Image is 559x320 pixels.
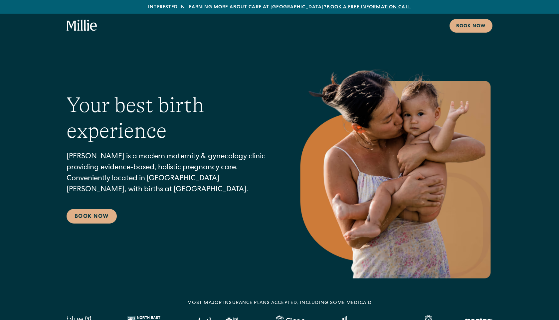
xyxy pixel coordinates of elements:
[327,5,411,10] a: Book a free information call
[450,19,492,33] a: Book now
[298,59,492,278] img: Mother holding and kissing her baby on the cheek.
[67,20,97,32] a: home
[67,92,272,144] h1: Your best birth experience
[67,209,117,224] a: Book Now
[67,152,272,196] p: [PERSON_NAME] is a modern maternity & gynecology clinic providing evidence-based, holistic pregna...
[456,23,486,30] div: Book now
[187,300,372,307] div: MOST MAJOR INSURANCE PLANS ACCEPTED, INCLUDING some MEDICAID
